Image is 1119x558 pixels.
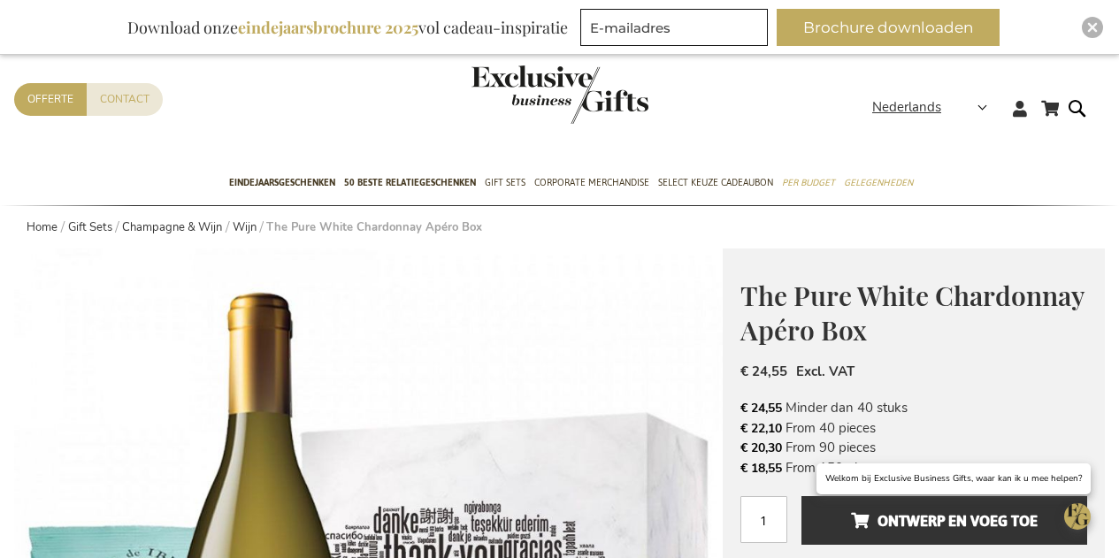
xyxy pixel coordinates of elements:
[27,219,57,235] a: Home
[658,173,773,192] span: Select Keuze Cadeaubon
[119,9,576,46] div: Download onze vol cadeau-inspiratie
[740,496,787,543] input: Aantal
[122,219,222,235] a: Champagne & Wijn
[471,65,648,124] img: Exclusive Business gifts logo
[68,219,112,235] a: Gift Sets
[782,173,835,192] span: Per Budget
[1087,22,1098,33] img: Close
[740,460,782,477] span: € 18,55
[740,440,782,456] span: € 20,30
[740,438,1087,457] li: From 90 pieces
[344,173,476,192] span: 50 beste relatiegeschenken
[801,496,1087,545] button: Ontwerp en voeg toe
[796,363,855,380] span: Excl. VAT
[740,363,787,380] span: € 24,55
[534,173,649,192] span: Corporate Merchandise
[14,83,87,116] a: Offerte
[740,278,1084,348] span: The Pure White Chardonnay Apéro Box
[740,398,1087,417] li: Minder dan 40 stuks
[740,458,1087,478] li: From 150 pieces
[872,97,999,118] div: Nederlands
[740,418,1087,438] li: From 40 pieces
[580,9,768,46] input: E-mailadres
[851,507,1038,535] span: Ontwerp en voeg toe
[777,9,1000,46] button: Brochure downloaden
[266,219,482,235] strong: The Pure White Chardonnay Apéro Box
[485,173,525,192] span: Gift Sets
[229,173,335,192] span: Eindejaarsgeschenken
[872,97,941,118] span: Nederlands
[471,65,560,124] a: store logo
[87,83,163,116] a: Contact
[233,219,257,235] a: Wijn
[740,400,782,417] span: € 24,55
[740,420,782,437] span: € 22,10
[238,17,418,38] b: eindejaarsbrochure 2025
[580,9,773,51] form: marketing offers and promotions
[844,173,913,192] span: Gelegenheden
[1082,17,1103,38] div: Close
